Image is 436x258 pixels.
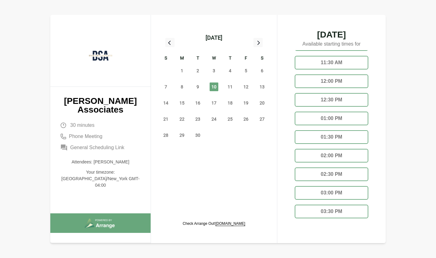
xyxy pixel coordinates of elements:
span: Wednesday, September 24, 2025 [210,115,218,123]
span: Saturday, September 27, 2025 [258,115,266,123]
div: T [190,55,206,63]
div: W [206,55,222,63]
span: Saturday, September 20, 2025 [258,99,266,107]
span: Monday, September 29, 2025 [178,131,186,140]
span: Tuesday, September 30, 2025 [193,131,202,140]
p: Available starting times for [290,39,373,50]
span: Monday, September 8, 2025 [178,82,186,91]
span: Thursday, September 18, 2025 [226,99,234,107]
span: Monday, September 1, 2025 [178,66,186,75]
span: Saturday, September 6, 2025 [258,66,266,75]
div: M [174,55,190,63]
span: Friday, September 12, 2025 [242,82,250,91]
span: Wednesday, September 3, 2025 [210,66,218,75]
span: Friday, September 26, 2025 [242,115,250,123]
span: Tuesday, September 2, 2025 [193,66,202,75]
span: Monday, September 15, 2025 [178,99,186,107]
span: Wednesday, September 17, 2025 [210,99,218,107]
span: Thursday, September 25, 2025 [226,115,234,123]
span: Tuesday, September 9, 2025 [193,82,202,91]
div: 03:00 PM [295,186,368,200]
span: Friday, September 19, 2025 [242,99,250,107]
span: 30 minutes [70,122,94,129]
span: Wednesday, September 10, 2025 [210,82,218,91]
p: Your timezone: [GEOGRAPHIC_DATA]/New_York GMT-04:00 [60,169,141,189]
div: 12:00 PM [295,74,368,88]
div: 12:30 PM [295,93,368,107]
span: Tuesday, September 23, 2025 [193,115,202,123]
span: Monday, September 22, 2025 [178,115,186,123]
span: Tuesday, September 16, 2025 [193,99,202,107]
a: [DOMAIN_NAME] [216,221,245,226]
div: 03:30 PM [295,205,368,218]
div: S [158,55,174,63]
span: General Scheduling Link [70,144,124,151]
div: 01:30 PM [295,130,368,144]
p: Attendees: [PERSON_NAME] [60,159,141,165]
div: S [254,55,270,63]
div: 11:30 AM [295,56,368,69]
div: F [238,55,254,63]
span: Sunday, September 28, 2025 [161,131,170,140]
span: Friday, September 5, 2025 [242,66,250,75]
div: 02:30 PM [295,167,368,181]
div: 01:00 PM [295,112,368,125]
p: [PERSON_NAME] Associates [60,97,141,114]
div: [DATE] [206,33,222,42]
span: Thursday, September 11, 2025 [226,82,234,91]
p: Check Arrange Out! [183,221,245,226]
span: Sunday, September 14, 2025 [161,99,170,107]
span: Phone Meeting [69,133,102,140]
div: T [222,55,238,63]
span: [DATE] [290,30,373,39]
div: 02:00 PM [295,149,368,162]
span: Sunday, September 21, 2025 [161,115,170,123]
span: Thursday, September 4, 2025 [226,66,234,75]
span: Sunday, September 7, 2025 [161,82,170,91]
span: Saturday, September 13, 2025 [258,82,266,91]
